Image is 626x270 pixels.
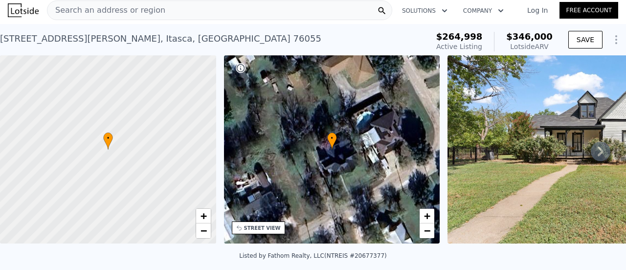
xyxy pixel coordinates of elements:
[200,210,206,222] span: +
[424,224,430,237] span: −
[196,223,211,238] a: Zoom out
[239,252,386,259] div: Listed by Fathom Realty, LLC (NTREIS #20677377)
[327,132,337,149] div: •
[8,3,39,17] img: Lotside
[244,224,281,232] div: STREET VIEW
[103,134,113,143] span: •
[436,31,483,42] span: $264,998
[200,224,206,237] span: −
[196,209,211,223] a: Zoom in
[394,2,455,20] button: Solutions
[47,4,165,16] span: Search an address or region
[420,209,434,223] a: Zoom in
[424,210,430,222] span: +
[327,134,337,143] span: •
[606,30,626,49] button: Show Options
[420,223,434,238] a: Zoom out
[455,2,512,20] button: Company
[506,42,553,51] div: Lotside ARV
[436,43,482,50] span: Active Listing
[506,31,553,42] span: $346,000
[568,31,603,49] button: SAVE
[559,2,618,19] a: Free Account
[515,5,559,15] a: Log In
[103,132,113,149] div: •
